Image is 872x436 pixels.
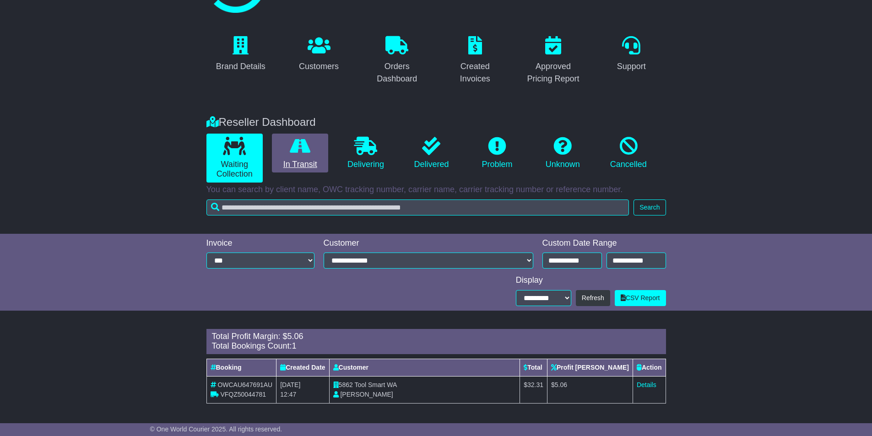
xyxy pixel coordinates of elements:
[329,359,520,376] th: Customer
[220,391,266,398] span: VFQZ50044781
[633,359,666,376] th: Action
[216,60,265,73] div: Brand Details
[272,134,328,173] a: In Transit
[403,134,460,173] a: Delivered
[206,134,263,183] a: Waiting Collection
[542,238,666,248] div: Custom Date Range
[547,359,633,376] th: Profit [PERSON_NAME]
[519,33,588,88] a: Approved Pricing Report
[217,381,272,388] span: OWCAU647691AU
[280,381,300,388] span: [DATE]
[212,341,661,351] div: Total Bookings Count:
[525,60,582,85] div: Approved Pricing Report
[617,60,646,73] div: Support
[210,33,271,76] a: Brand Details
[600,134,656,173] a: Cancelled
[368,60,426,85] div: Orders Dashboard
[634,199,666,215] button: Search
[611,33,652,76] a: Support
[206,185,666,195] p: You can search by client name, OWC tracking number, carrier name, carrier tracking number or refe...
[212,332,661,342] div: Total Profit Margin: $
[441,33,510,88] a: Created Invoices
[202,116,671,129] div: Reseller Dashboard
[447,60,504,85] div: Created Invoices
[520,359,547,376] th: Total
[337,134,394,173] a: Delivering
[339,381,353,388] span: 5862
[206,238,314,248] div: Invoice
[324,238,533,248] div: Customer
[150,425,282,433] span: © One World Courier 2025. All rights reserved.
[469,134,525,173] a: Problem
[363,33,432,88] a: Orders Dashboard
[516,275,666,285] div: Display
[276,359,329,376] th: Created Date
[206,359,276,376] th: Booking
[280,391,296,398] span: 12:47
[535,134,591,173] a: Unknown
[547,376,633,403] td: $
[637,381,656,388] a: Details
[299,60,339,73] div: Customers
[527,381,543,388] span: 32.31
[293,33,345,76] a: Customers
[520,376,547,403] td: $
[555,381,567,388] span: 5.06
[354,381,397,388] span: Tool Smart WA
[292,341,297,350] span: 1
[340,391,393,398] span: [PERSON_NAME]
[287,332,303,341] span: 5.06
[615,290,666,306] a: CSV Report
[576,290,610,306] button: Refresh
